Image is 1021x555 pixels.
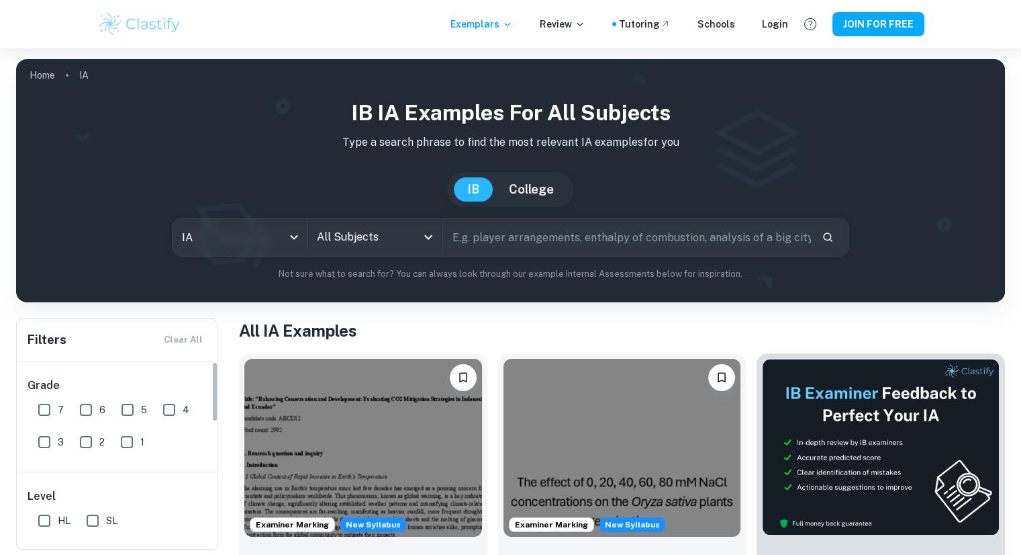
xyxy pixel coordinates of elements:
[599,517,665,532] span: New Syllabus
[99,402,105,417] span: 6
[141,402,147,417] span: 5
[697,17,735,32] a: Schools
[106,513,117,528] span: SL
[509,519,593,531] span: Examiner Marking
[79,68,89,83] p: IA
[140,435,144,450] span: 1
[58,513,70,528] span: HL
[540,17,585,32] p: Review
[340,517,406,532] span: New Syllabus
[30,66,55,85] a: Home
[27,267,994,281] p: Not sure what to search for? You can always look through our example Internal Assessments below f...
[762,359,1000,536] img: Thumbnail
[27,97,994,129] h1: IB IA examples for all subjects
[58,402,64,417] span: 7
[599,517,665,532] div: Starting from the May 2026 session, the ESS IA requirements have changed. We created this exempla...
[619,17,671,32] a: Tutoring
[27,134,994,151] p: Type a search phrase to find the most relevant IA examples for you
[16,59,1005,302] img: profile cover
[454,177,493,202] button: IB
[816,226,839,249] button: Search
[244,359,482,537] img: ESS IA example thumbnail: To what extent do CO2 emissions contribu
[99,435,105,450] span: 2
[250,519,334,531] span: Examiner Marking
[762,17,788,32] a: Login
[28,331,66,349] h6: Filters
[28,488,207,505] h6: Level
[183,402,189,417] span: 4
[443,218,811,256] input: E.g. player arrangements, enthalpy of combustion, analysis of a big city...
[97,11,183,38] img: Clastify logo
[450,364,477,391] button: Please log in to bookmark exemplars
[799,13,822,36] button: Help and Feedback
[340,517,406,532] div: Starting from the May 2026 session, the ESS IA requirements have changed. We created this exempla...
[173,218,307,256] div: IA
[28,378,207,394] h6: Grade
[832,12,924,36] button: JOIN FOR FREE
[708,364,735,391] button: Please log in to bookmark exemplars
[239,318,1005,343] h1: All IA Examples
[58,435,64,450] span: 3
[495,177,567,202] button: College
[450,17,513,32] p: Exemplars
[503,359,741,537] img: ESS IA example thumbnail: To what extent do diPerent NaCl concentr
[419,228,438,247] button: Open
